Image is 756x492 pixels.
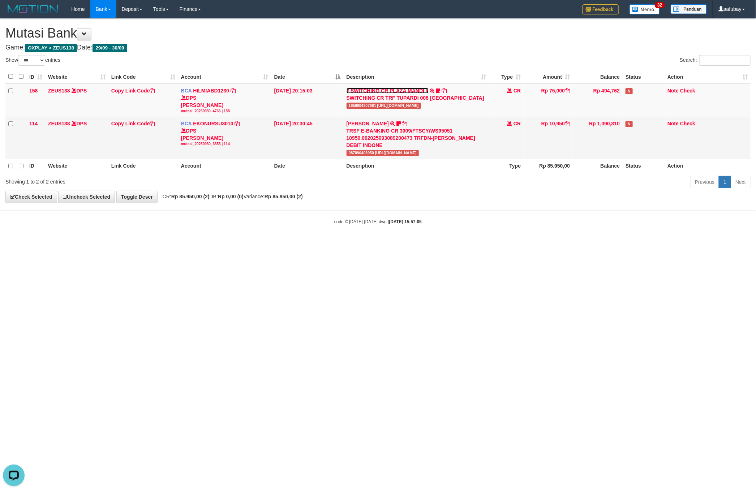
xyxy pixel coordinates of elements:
[347,150,419,156] span: 087890408950 [URL][DOMAIN_NAME]
[573,159,623,173] th: Balance
[347,94,486,102] div: SWITCHING CR TRF TUPARDI 008 [GEOGRAPHIC_DATA]
[5,175,310,185] div: Showing 1 to 2 of 2 entries
[271,159,344,173] th: Date
[235,121,240,126] a: Copy EKONURSU3010 to clipboard
[5,191,57,203] a: Check Selected
[181,121,192,126] span: BCA
[45,84,108,117] td: DPS
[181,127,269,147] div: DPS [PERSON_NAME]
[655,2,665,8] span: 32
[116,191,158,203] a: Toggle Descr
[565,88,570,94] a: Copy Rp 75,000 to clipboard
[623,70,665,84] th: Status
[573,70,623,84] th: Balance
[5,26,751,40] h1: Mutasi Bank
[524,117,573,159] td: Rp 10,950
[667,121,679,126] a: Note
[626,88,633,94] span: Has Note
[181,109,269,114] div: mutasi_20250930_4766 | 158
[178,159,271,173] th: Account
[108,159,178,173] th: Link Code
[442,88,447,94] a: Copy # SWITCHING CR PLAZA MANDI # to clipboard
[347,121,389,126] a: [PERSON_NAME]
[344,159,489,173] th: Description
[265,194,303,199] strong: Rp 85.950,00 (2)
[565,121,570,126] a: Copy Rp 10,950 to clipboard
[573,84,623,117] td: Rp 494,762
[93,44,127,52] span: 29/09 - 30/09
[271,117,344,159] td: [DATE] 20:30:45
[347,103,421,109] span: 1850004207681 [URL][DOMAIN_NAME]
[181,88,192,94] span: BCA
[5,4,60,14] img: MOTION_logo.png
[680,121,695,126] a: Check
[573,117,623,159] td: Rp 1,090,810
[667,88,679,94] a: Note
[271,70,344,84] th: Date: activate to sort column descending
[193,121,233,126] a: EKONURSU3010
[731,176,751,188] a: Next
[524,70,573,84] th: Amount: activate to sort column ascending
[665,70,751,84] th: Action: activate to sort column ascending
[344,70,489,84] th: Description: activate to sort column ascending
[719,176,731,188] a: 1
[45,159,108,173] th: Website
[29,88,38,94] span: 158
[5,44,751,51] h4: Game: Date:
[690,176,719,188] a: Previous
[680,88,695,94] a: Check
[18,55,45,66] select: Showentries
[489,159,524,173] th: Type
[5,55,60,66] label: Show entries
[389,219,422,224] strong: [DATE] 15:57:05
[25,44,77,52] span: OXPLAY > ZEUS138
[181,142,269,147] div: mutasi_20250930_3353 | 114
[524,84,573,117] td: Rp 75,000
[699,55,751,66] input: Search:
[402,121,407,126] a: Copy AHMAD AGUSTI to clipboard
[48,121,70,126] a: ZEUS138
[45,117,108,159] td: DPS
[171,194,210,199] strong: Rp 85.950,00 (2)
[108,70,178,84] th: Link Code: activate to sort column ascending
[193,88,229,94] a: HILMIABD1230
[630,4,660,14] img: Button%20Memo.svg
[514,121,521,126] span: CR
[524,159,573,173] th: Rp 85.950,00
[680,55,751,66] label: Search:
[26,159,45,173] th: ID
[231,88,236,94] a: Copy HILMIABD1230 to clipboard
[218,194,244,199] strong: Rp 0,00 (0)
[665,159,751,173] th: Action
[58,191,115,203] a: Uncheck Selected
[26,70,45,84] th: ID: activate to sort column ascending
[159,194,303,199] span: CR: DB: Variance:
[334,219,422,224] small: code © [DATE]-[DATE] dwg |
[45,70,108,84] th: Website: activate to sort column ascending
[111,88,155,94] a: Copy Link Code
[178,70,271,84] th: Account: activate to sort column ascending
[29,121,38,126] span: 114
[347,127,486,149] div: TRSF E-BANKING CR 3009/FTSCY/WS95051 10950.002025093089200473 TRFDN-[PERSON_NAME] DEBIT INDONE
[3,3,25,25] button: Open LiveChat chat widget
[514,88,521,94] span: CR
[347,88,429,94] a: # SWITCHING CR PLAZA MANDI #
[489,70,524,84] th: Type: activate to sort column ascending
[623,159,665,173] th: Status
[583,4,619,14] img: Feedback.jpg
[626,121,633,127] span: Has Note
[671,4,707,14] img: panduan.png
[271,84,344,117] td: [DATE] 20:15:03
[48,88,70,94] a: ZEUS138
[181,94,269,114] div: DPS [PERSON_NAME]
[111,121,155,126] a: Copy Link Code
